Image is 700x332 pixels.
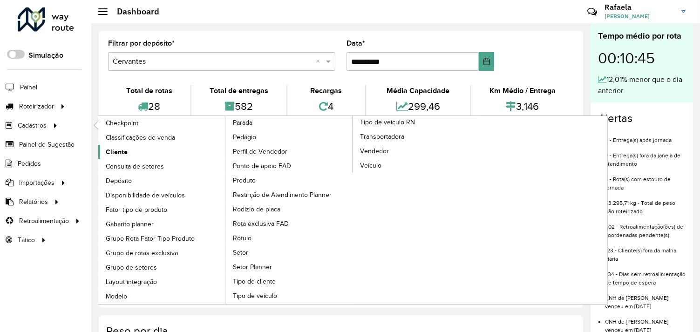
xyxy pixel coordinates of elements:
[98,289,226,303] a: Modelo
[98,145,226,159] a: Cliente
[233,291,277,301] span: Tipo de veículo
[106,190,185,200] span: Disponibilidade de veículos
[605,287,686,311] li: CNH de [PERSON_NAME] venceu em [DATE]
[316,56,324,67] span: Clear all
[194,96,284,116] div: 582
[106,176,132,186] span: Depósito
[290,85,363,96] div: Recargas
[20,82,37,92] span: Painel
[605,239,686,263] li: 123 - Cliente(s) fora da malha viária
[19,140,75,149] span: Painel de Sugestão
[225,173,353,187] a: Produto
[474,85,571,96] div: Km Médio / Entrega
[225,144,353,158] a: Perfil de Vendedor
[290,96,363,116] div: 4
[225,289,353,303] a: Tipo de veículo
[353,158,480,172] a: Veículo
[347,38,365,49] label: Data
[98,203,226,217] a: Fator tipo de produto
[106,263,157,272] span: Grupo de setores
[106,291,127,301] span: Modelo
[98,217,226,231] a: Gabarito planner
[106,248,178,258] span: Grupo de rotas exclusiva
[233,248,248,257] span: Setor
[19,102,54,111] span: Roteirizador
[98,130,226,144] a: Classificações de venda
[108,38,175,49] label: Filtrar por depósito
[106,205,167,215] span: Fator tipo de produto
[233,262,272,272] span: Setor Planner
[605,129,686,144] li: 4 - Entrega(s) após jornada
[233,132,256,142] span: Pedágio
[98,275,226,289] a: Layout integração
[598,74,686,96] div: 12,01% menor que o dia anterior
[233,190,332,200] span: Restrição de Atendimento Planner
[225,217,353,230] a: Rota exclusiva FAD
[479,52,494,71] button: Choose Date
[582,2,602,22] a: Contato Rápido
[18,159,41,169] span: Pedidos
[106,234,195,244] span: Grupo Rota Fator Tipo Produto
[98,188,226,202] a: Disponibilidade de veículos
[598,30,686,42] div: Tempo médio por rota
[233,176,256,185] span: Produto
[108,7,159,17] h2: Dashboard
[368,96,468,116] div: 299,46
[98,116,226,130] a: Checkpoint
[233,161,291,171] span: Ponto de apoio FAD
[353,129,480,143] a: Transportadora
[225,188,353,202] a: Restrição de Atendimento Planner
[605,3,674,12] h3: Rafaela
[98,260,226,274] a: Grupo de setores
[194,85,284,96] div: Total de entregas
[368,85,468,96] div: Média Capacidade
[19,216,69,226] span: Retroalimentação
[233,147,287,156] span: Perfil de Vendedor
[605,144,686,168] li: 3 - Entrega(s) fora da janela de atendimento
[360,161,381,170] span: Veículo
[106,162,164,171] span: Consulta de setores
[110,96,188,116] div: 28
[233,204,280,214] span: Rodízio de placa
[225,274,353,288] a: Tipo de cliente
[106,277,157,287] span: Layout integração
[225,116,480,304] a: Tipo de veículo RN
[598,112,686,125] h4: Alertas
[225,159,353,173] a: Ponto de apoio FAD
[605,12,674,20] span: [PERSON_NAME]
[474,96,571,116] div: 3,146
[605,168,686,192] li: 3 - Rota(s) com estouro de jornada
[18,121,47,130] span: Cadastros
[106,219,154,229] span: Gabarito planner
[19,178,54,188] span: Importações
[28,50,63,61] label: Simulação
[225,202,353,216] a: Rodízio de placa
[225,260,353,274] a: Setor Planner
[605,192,686,216] li: 53.295,71 kg - Total de peso não roteirizado
[98,159,226,173] a: Consulta de setores
[98,246,226,260] a: Grupo de rotas exclusiva
[353,144,480,158] a: Vendedor
[598,42,686,74] div: 00:10:45
[233,233,251,243] span: Rótulo
[360,132,404,142] span: Transportadora
[106,118,138,128] span: Checkpoint
[360,146,389,156] span: Vendedor
[18,235,35,245] span: Tático
[106,147,128,157] span: Cliente
[605,263,686,287] li: 734 - Dias sem retroalimentação de tempo de espera
[233,219,289,229] span: Rota exclusiva FAD
[19,197,48,207] span: Relatórios
[233,118,252,128] span: Parada
[360,117,415,127] span: Tipo de veículo RN
[98,231,226,245] a: Grupo Rota Fator Tipo Produto
[233,277,276,286] span: Tipo de cliente
[605,216,686,239] li: 902 - Retroalimentação(ões) de coordenadas pendente(s)
[225,245,353,259] a: Setor
[98,116,353,304] a: Parada
[225,130,353,144] a: Pedágio
[225,231,353,245] a: Rótulo
[98,174,226,188] a: Depósito
[110,85,188,96] div: Total de rotas
[106,133,175,142] span: Classificações de venda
